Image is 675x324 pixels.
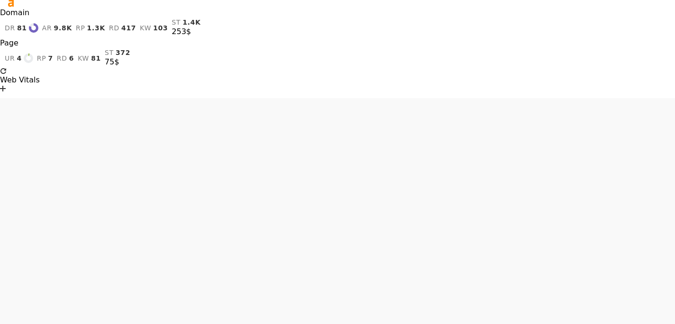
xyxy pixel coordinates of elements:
div: 75$ [105,56,130,68]
a: rd6 [57,54,74,62]
a: ar9.8K [42,24,72,32]
span: rd [57,54,67,62]
span: dr [5,24,15,32]
a: rp1.3K [76,24,105,32]
span: ur [5,54,15,62]
span: 7 [48,54,53,62]
span: rp [37,54,46,62]
span: 81 [91,54,101,62]
span: 1.4K [182,18,200,26]
a: kw103 [140,24,168,32]
span: ar [42,24,52,32]
span: 372 [116,49,130,56]
span: kw [78,54,89,62]
span: 1.3K [87,24,105,32]
span: 4 [17,54,21,62]
a: st1.4K [172,18,201,26]
span: 9.8K [54,24,72,32]
a: dr81 [5,23,38,33]
span: st [105,49,114,56]
a: kw81 [78,54,101,62]
span: kw [140,24,151,32]
a: rp7 [37,54,53,62]
a: rd417 [109,24,136,32]
span: 103 [153,24,168,32]
a: st372 [105,49,130,56]
span: rd [109,24,119,32]
span: rp [76,24,85,32]
span: st [172,18,181,26]
span: 81 [17,24,27,32]
span: 417 [121,24,136,32]
a: ur4 [5,54,33,63]
div: 253$ [172,26,201,37]
span: 6 [69,54,74,62]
